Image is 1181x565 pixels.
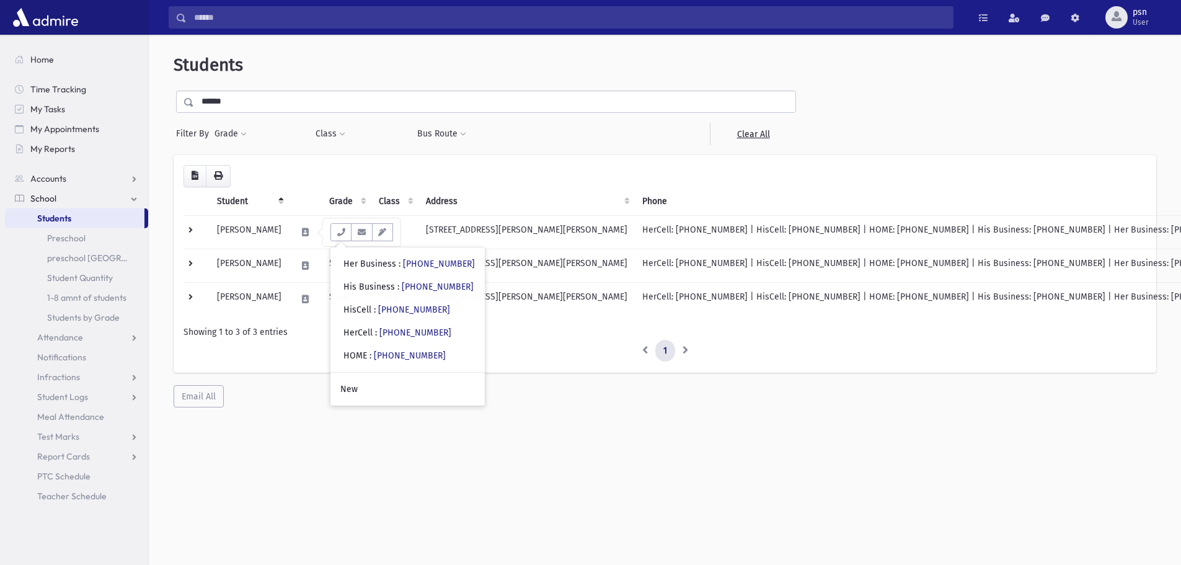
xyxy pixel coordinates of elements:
[374,305,376,315] span: :
[418,282,635,316] td: [STREET_ADDRESS][PERSON_NAME][PERSON_NAME]
[5,387,148,407] a: Student Logs
[174,55,243,75] span: Students
[5,308,148,327] a: Students by Grade
[397,282,399,292] span: :
[210,187,289,216] th: Student: activate to sort column descending
[5,248,148,268] a: preschool [GEOGRAPHIC_DATA]
[5,347,148,367] a: Notifications
[5,327,148,347] a: Attendance
[343,257,475,270] div: Her Business
[322,187,371,216] th: Grade: activate to sort column ascending
[210,249,289,282] td: [PERSON_NAME]
[343,349,446,362] div: HOME
[37,213,71,224] span: Students
[184,165,206,187] button: CSV
[37,371,80,383] span: Infractions
[37,491,107,502] span: Teacher Schedule
[37,332,83,343] span: Attendance
[5,119,148,139] a: My Appointments
[30,193,56,204] span: School
[379,327,451,338] a: [PHONE_NUMBER]
[403,259,475,269] a: [PHONE_NUMBER]
[417,123,467,145] button: Bus Route
[37,411,104,422] span: Meal Attendance
[5,169,148,189] a: Accounts
[5,447,148,466] a: Report Cards
[30,84,86,95] span: Time Tracking
[5,99,148,119] a: My Tasks
[418,215,635,249] td: [STREET_ADDRESS][PERSON_NAME][PERSON_NAME]
[371,187,418,216] th: Class: activate to sort column ascending
[322,249,371,282] td: 5
[184,326,1146,339] div: Showing 1 to 3 of 3 entries
[343,280,474,293] div: His Business
[5,228,148,248] a: Preschool
[206,165,231,187] button: Print
[343,326,451,339] div: HerCell
[1133,17,1149,27] span: User
[315,123,346,145] button: Class
[30,54,54,65] span: Home
[322,282,371,316] td: SK-N
[5,268,148,288] a: Student Quantity
[5,427,148,447] a: Test Marks
[374,350,446,361] a: [PHONE_NUMBER]
[30,104,65,115] span: My Tasks
[176,127,214,140] span: Filter By
[37,391,88,403] span: Student Logs
[5,79,148,99] a: Time Tracking
[418,249,635,282] td: [STREET_ADDRESS][PERSON_NAME][PERSON_NAME]
[378,305,450,315] a: [PHONE_NUMBER]
[5,466,148,486] a: PTC Schedule
[5,486,148,506] a: Teacher Schedule
[5,50,148,69] a: Home
[372,223,393,241] button: Email Templates
[5,139,148,159] a: My Reports
[30,123,99,135] span: My Appointments
[5,208,144,228] a: Students
[5,288,148,308] a: 1-8 amnt of students
[174,385,224,407] button: Email All
[37,451,90,462] span: Report Cards
[10,5,81,30] img: AdmirePro
[187,6,953,29] input: Search
[343,303,450,316] div: HisCell
[37,471,91,482] span: PTC Schedule
[322,215,371,249] td: SK-N
[30,173,66,184] span: Accounts
[5,189,148,208] a: School
[330,378,485,401] a: New
[214,123,247,145] button: Grade
[5,367,148,387] a: Infractions
[30,143,75,154] span: My Reports
[371,215,418,249] td: SK-N
[710,123,796,145] a: Clear All
[399,259,400,269] span: :
[369,350,371,361] span: :
[210,282,289,316] td: [PERSON_NAME]
[37,352,86,363] span: Notifications
[655,340,675,362] a: 1
[418,187,635,216] th: Address: activate to sort column ascending
[1133,7,1149,17] span: psn
[210,215,289,249] td: [PERSON_NAME]
[37,431,79,442] span: Test Marks
[375,327,377,338] span: :
[402,282,474,292] a: [PHONE_NUMBER]
[5,407,148,427] a: Meal Attendance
